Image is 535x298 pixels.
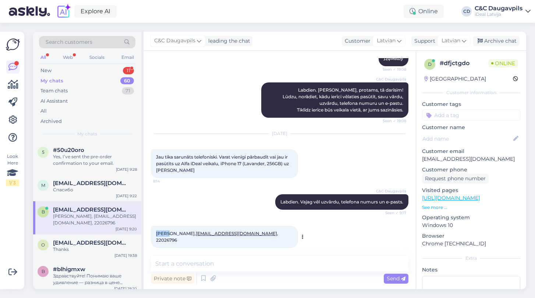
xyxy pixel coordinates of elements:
span: Jau tika sarunāts telefoniski. Varat vienīgi pārbaudīt vai jau ir pasūtīts uz Alfa iDeal veikalu,... [156,154,290,173]
div: 1 / 3 [6,180,19,186]
span: My chats [77,131,97,137]
span: #blhigmxw [53,266,85,273]
span: #50u20oro [53,147,84,153]
p: Visited pages [422,187,520,194]
span: 5 [42,149,45,155]
div: Спасибо [53,187,137,193]
span: C&C Daugavpils [376,188,406,194]
div: Request phone number [422,174,489,184]
span: Seen ✓ 19:08 [379,118,406,124]
span: b [42,269,45,274]
div: AI Assistant [40,97,68,105]
img: explore-ai [56,4,71,19]
div: Web [61,53,74,62]
span: Send [387,275,405,282]
span: Labdien. [PERSON_NAME], protams, tā darīsim! Lūdzu, norādiet, kādu ierīci vēlaties pasūtīt, savu ... [283,87,404,113]
div: All [40,107,47,115]
div: Здравствуйте! Понимаю ваше удивление — разница в цене действительно заметна. Но наши чехлы — это ... [53,273,137,286]
a: Explore AI [74,5,117,18]
input: Add name [422,135,512,143]
div: Customer [342,37,371,45]
span: Search customers [46,38,92,46]
span: brunoberkins1@gmail.com [53,206,130,213]
span: malish1016@inbox.lv [53,180,130,187]
div: New [40,67,52,74]
span: Latvian [442,37,460,45]
div: iDeal Latvija [475,11,522,17]
div: C&C Daugavpils [475,6,522,11]
div: [PERSON_NAME], [EMAIL_ADDRESS][DOMAIN_NAME], 22026796 [53,213,137,226]
span: m [41,182,45,188]
div: Thanks [53,246,137,253]
div: [DATE] [151,130,408,137]
span: 8:14 [153,178,181,184]
span: C&C Daugavpils [376,77,406,82]
div: Private note [151,274,194,284]
div: Archived [40,118,62,125]
span: b [42,209,45,214]
div: CD [461,6,472,17]
span: Online [488,59,518,67]
input: Add a tag [422,110,520,121]
div: Support [411,37,435,45]
p: Browser [422,232,520,240]
div: Customer information [422,89,520,96]
span: Labdien. Vajag vēl uzvārdu, telefona numurs un e-pasts. [280,199,403,205]
div: Team chats [40,87,68,95]
div: [DATE] 9:28 [116,167,137,172]
div: Online [404,5,444,18]
div: [DATE] 9:22 [116,193,137,199]
div: My chats [40,77,63,85]
span: 9:20 [153,248,181,254]
div: # dfjctgdo [440,59,488,68]
span: Seen ✓ 9:17 [379,210,406,216]
a: [EMAIL_ADDRESS][DOMAIN_NAME] [196,231,277,236]
div: Socials [88,53,106,62]
div: [DATE] 19:38 [114,253,137,258]
span: Дфившу [384,56,403,61]
div: 60 [120,77,134,85]
p: Customer name [422,124,520,131]
div: [GEOGRAPHIC_DATA] [424,75,486,83]
span: d [428,61,432,67]
div: Archive chat [473,36,520,46]
span: Seen ✓ 19:08 [379,67,406,72]
span: Latvian [377,37,396,45]
span: C&C Daugavpils [154,37,195,45]
p: Customer tags [422,100,520,108]
div: leading the chat [205,37,250,45]
p: Customer email [422,148,520,155]
p: Customer phone [422,166,520,174]
span: o.d.pp@icloud.com [53,240,130,246]
a: C&C DaugavpilsiDeal Latvija [475,6,531,17]
a: [URL][DOMAIN_NAME] [422,195,480,201]
p: [EMAIL_ADDRESS][DOMAIN_NAME] [422,155,520,163]
p: Operating system [422,214,520,221]
div: 71 [122,87,134,95]
div: 11 [123,67,134,74]
div: [DATE] 19:20 [114,286,137,291]
p: See more ... [422,204,520,211]
span: o [41,242,45,248]
p: Chrome [TECHNICAL_ID] [422,240,520,248]
span: [PERSON_NAME], , 22026796 [156,231,279,243]
div: Email [120,53,135,62]
p: Windows 10 [422,221,520,229]
div: All [39,53,47,62]
div: Yes, I’ve sent the pre-order confirmation to your email. [53,153,137,167]
div: [DATE] 9:20 [116,226,137,232]
div: Extra [422,255,520,262]
img: Askly Logo [6,38,20,52]
p: Notes [422,266,520,274]
div: Look Here [6,153,19,186]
